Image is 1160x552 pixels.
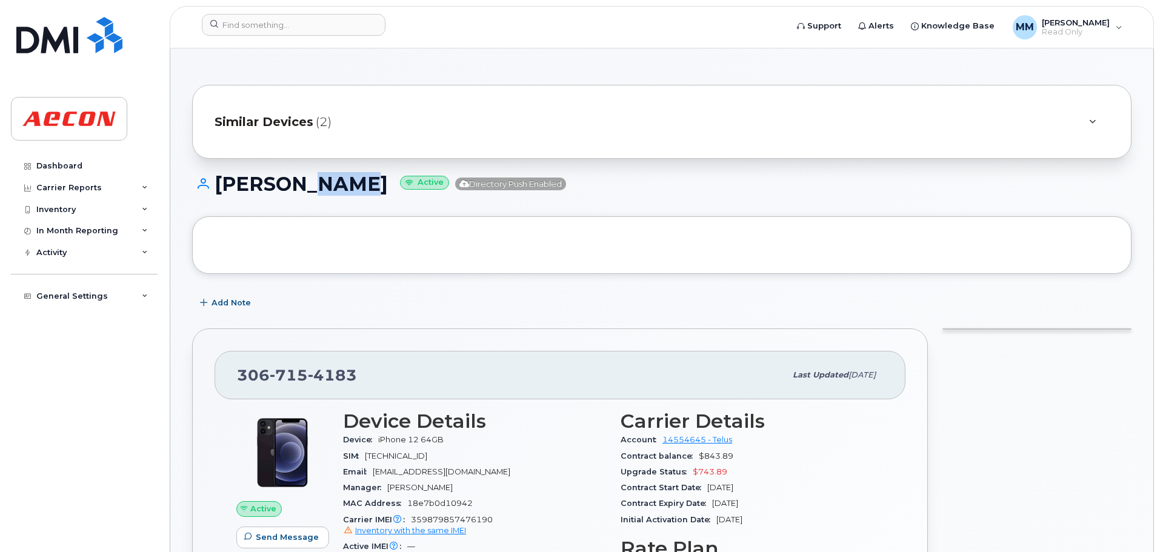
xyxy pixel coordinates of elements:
[621,515,716,524] span: Initial Activation Date
[712,499,738,508] span: [DATE]
[707,483,733,492] span: [DATE]
[793,370,848,379] span: Last updated
[662,435,732,444] a: 14554645 - Telus
[343,483,387,492] span: Manager
[236,527,329,548] button: Send Message
[343,515,606,537] span: 359879857476190
[270,366,308,384] span: 715
[693,467,727,476] span: $743.89
[621,410,884,432] h3: Carrier Details
[621,451,699,461] span: Contract balance
[215,113,313,131] span: Similar Devices
[343,526,466,535] a: Inventory with the same IMEI
[355,526,466,535] span: Inventory with the same IMEI
[343,542,407,551] span: Active IMEI
[343,410,606,432] h3: Device Details
[400,176,449,190] small: Active
[378,435,444,444] span: iPhone 12 64GB
[699,451,733,461] span: $843.89
[407,542,415,551] span: —
[343,435,378,444] span: Device
[256,531,319,543] span: Send Message
[621,435,662,444] span: Account
[455,178,566,190] span: Directory Push Enabled
[192,173,1132,195] h1: [PERSON_NAME]
[621,499,712,508] span: Contract Expiry Date
[621,483,707,492] span: Contract Start Date
[343,467,373,476] span: Email
[212,297,251,308] span: Add Note
[316,113,332,131] span: (2)
[407,499,473,508] span: 18e7b0d10942
[246,416,319,489] img: iPhone_12.jpg
[343,451,365,461] span: SIM
[621,467,693,476] span: Upgrade Status
[373,467,510,476] span: [EMAIL_ADDRESS][DOMAIN_NAME]
[343,515,411,524] span: Carrier IMEI
[192,292,261,314] button: Add Note
[308,366,357,384] span: 4183
[250,503,276,514] span: Active
[237,366,357,384] span: 306
[343,499,407,508] span: MAC Address
[848,370,876,379] span: [DATE]
[716,515,742,524] span: [DATE]
[387,483,453,492] span: [PERSON_NAME]
[365,451,427,461] span: [TECHNICAL_ID]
